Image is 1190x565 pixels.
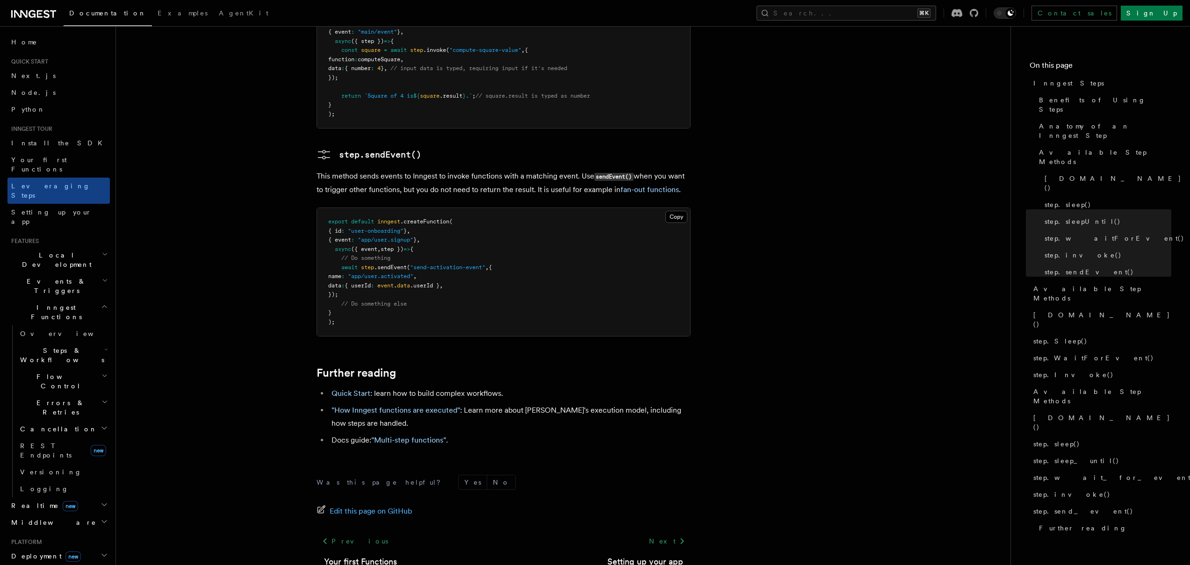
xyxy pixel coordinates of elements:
[397,282,410,289] span: data
[472,93,476,99] span: ;
[328,273,341,279] span: name
[390,38,394,44] span: {
[7,501,78,510] span: Realtime
[1033,490,1111,499] span: step.invoke()
[1033,413,1171,432] span: [DOMAIN_NAME]()
[11,72,56,79] span: Next.js
[1041,247,1171,264] a: step.invoke()
[358,236,413,243] span: "app/user.signup"
[374,264,407,271] span: .sendEvent
[328,74,338,81] span: });
[1039,523,1127,533] span: Further reading
[16,346,104,365] span: Steps & Workflows
[16,424,97,434] span: Cancellation
[351,236,354,243] span: :
[328,218,348,225] span: export
[594,173,634,181] code: sendEvent()
[351,38,384,44] span: ({ step })
[335,38,351,44] span: async
[20,468,82,476] span: Versioning
[16,394,110,421] button: Errors & Retries
[329,434,691,447] li: Docs guide: .
[371,282,374,289] span: :
[462,93,466,99] span: }
[328,228,341,234] span: { id
[328,309,332,316] span: }
[390,47,407,53] span: await
[361,264,374,271] span: step
[7,497,110,514] button: Realtimenew
[1033,353,1154,363] span: step.WaitForEvent()
[1030,469,1171,486] a: step.wait_for_event()
[335,246,351,252] span: async
[1030,383,1171,409] a: Available Step Methods
[341,47,358,53] span: const
[16,368,110,394] button: Flow Control
[1041,230,1171,247] a: step.waitForEvent()
[328,111,335,117] span: );
[7,204,110,230] a: Setting up your app
[620,185,679,194] a: fan-out functions
[446,47,449,53] span: (
[7,178,110,204] a: Leveraging Steps
[11,139,108,147] span: Install the SDK
[329,404,691,430] li: : Learn more about [PERSON_NAME]'s execution model, including how steps are handled.
[394,282,397,289] span: .
[11,182,90,199] span: Leveraging Steps
[317,478,447,487] p: Was this page helpful?
[330,505,412,518] span: Edit this page on GitHub
[7,538,42,546] span: Platform
[7,237,39,245] span: Features
[69,9,146,17] span: Documentation
[213,3,274,25] a: AgentKit
[1031,6,1117,21] a: Contact sales
[341,228,345,234] span: :
[384,47,387,53] span: =
[358,29,397,35] span: "main/event"
[11,37,37,47] span: Home
[417,236,420,243] span: ,
[994,7,1016,19] button: Toggle dark mode
[317,170,691,196] p: This method sends events to Inngest to invoke functions with a matching event. Use when you want ...
[440,282,443,289] span: ,
[440,93,462,99] span: .result
[1033,439,1080,449] span: step.sleep()
[152,3,213,25] a: Examples
[377,282,394,289] span: event
[1033,507,1133,516] span: step.send_event()
[7,518,96,527] span: Middleware
[328,282,341,289] span: data
[7,58,48,65] span: Quick start
[1030,436,1171,452] a: step.sleep()
[1030,307,1171,333] a: [DOMAIN_NAME]()
[665,211,687,223] button: Copy
[345,65,371,72] span: { number
[1045,250,1122,260] span: step.invoke()
[328,65,341,72] span: data
[757,6,936,21] button: Search...⌘K
[449,47,521,53] span: "compute-square-value"
[7,67,110,84] a: Next.js
[397,29,400,35] span: }
[1033,370,1114,379] span: step.Invoke()
[381,246,404,252] span: step })
[328,236,351,243] span: { event
[16,437,110,464] a: REST Endpointsnew
[1041,170,1171,196] a: [DOMAIN_NAME]()
[7,514,110,531] button: Middleware
[377,218,400,225] span: inngest
[1033,336,1088,346] span: step.Sleep()
[390,65,567,72] span: // input data is typed, requiring input if it's needed
[16,398,101,417] span: Errors & Retries
[345,282,371,289] span: { userId
[449,218,453,225] span: (
[7,303,101,322] span: Inngest Functions
[917,8,930,18] kbd: ⌘K
[643,533,691,550] a: Next
[384,65,387,72] span: ,
[1030,409,1171,436] a: [DOMAIN_NAME]()
[16,325,110,342] a: Overview
[413,236,417,243] span: }
[7,151,110,178] a: Your first Functions
[377,246,381,252] span: ,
